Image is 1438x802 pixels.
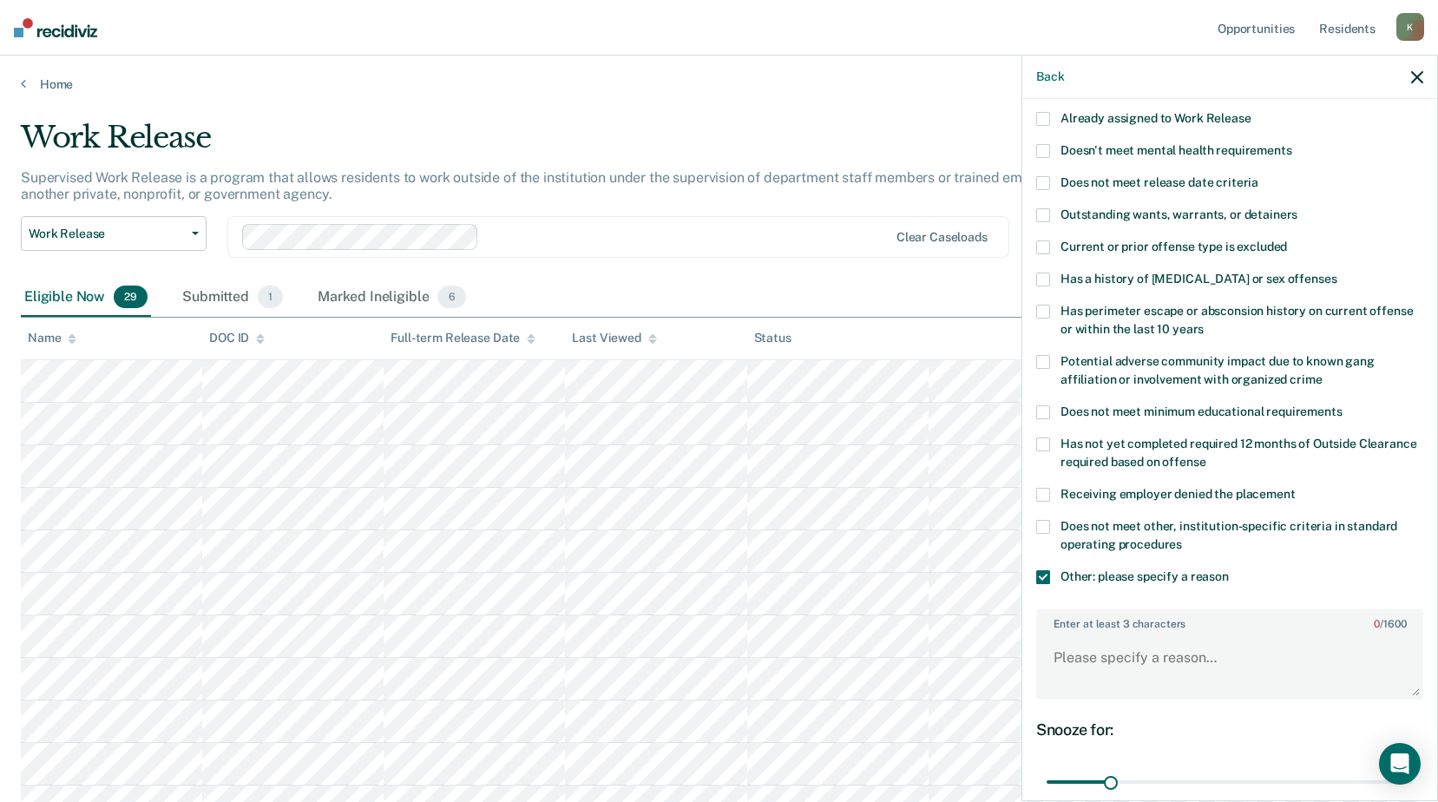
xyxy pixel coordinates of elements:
[1374,618,1380,630] span: 0
[572,331,656,345] div: Last Viewed
[1060,304,1413,336] span: Has perimeter escape or absconsion history on current offense or within the last 10 years
[21,279,151,317] div: Eligible Now
[314,279,469,317] div: Marked Ineligible
[1060,207,1297,221] span: Outstanding wants, warrants, or detainers
[1060,404,1343,418] span: Does not meet minimum educational requirements
[29,227,185,241] span: Work Release
[114,286,148,308] span: 29
[14,18,97,37] img: Recidiviz
[896,230,988,245] div: Clear caseloads
[28,331,76,345] div: Name
[1396,13,1424,41] div: K
[21,169,1088,202] p: Supervised Work Release is a program that allows residents to work outside of the institution und...
[1038,611,1422,630] label: Enter at least 3 characters
[179,279,286,317] div: Submitted
[391,331,535,345] div: Full-term Release Date
[1060,272,1336,286] span: Has a history of [MEDICAL_DATA] or sex offenses
[437,286,465,308] span: 6
[1379,743,1421,785] div: Open Intercom Messenger
[209,331,265,345] div: DOC ID
[1060,175,1258,189] span: Does not meet release date criteria
[1060,143,1292,157] span: Doesn't meet mental health requirements
[1060,519,1397,551] span: Does not meet other, institution-specific criteria in standard operating procedures
[1036,69,1064,84] button: Back
[1060,240,1287,253] span: Current or prior offense type is excluded
[1060,111,1251,125] span: Already assigned to Work Release
[1060,437,1416,469] span: Has not yet completed required 12 months of Outside Clearance required based on offense
[1060,569,1229,583] span: Other: please specify a reason
[1060,487,1296,501] span: Receiving employer denied the placement
[1060,354,1375,386] span: Potential adverse community impact due to known gang affiliation or involvement with organized crime
[21,120,1100,169] div: Work Release
[1374,618,1406,630] span: / 1600
[258,286,283,308] span: 1
[1036,720,1423,740] div: Snooze for:
[21,76,1417,92] a: Home
[754,331,791,345] div: Status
